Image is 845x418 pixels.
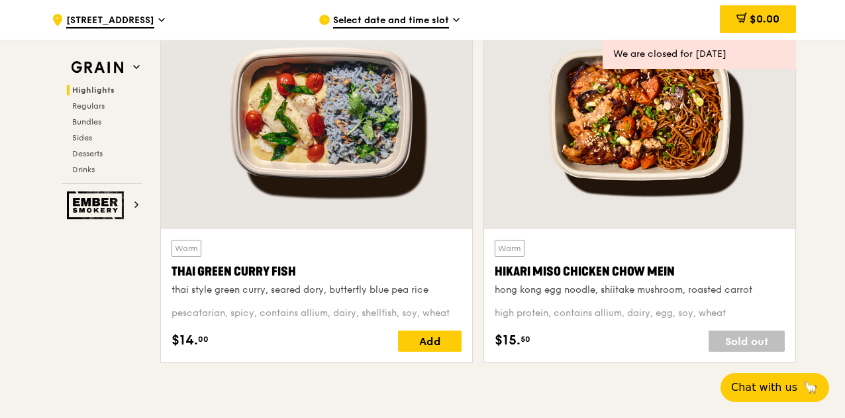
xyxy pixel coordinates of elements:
[172,240,201,257] div: Warm
[172,307,462,320] div: pescatarian, spicy, contains allium, dairy, shellfish, soy, wheat
[495,240,524,257] div: Warm
[72,117,101,127] span: Bundles
[72,149,103,158] span: Desserts
[709,331,785,352] div: Sold out
[72,133,92,142] span: Sides
[72,85,115,95] span: Highlights
[333,14,449,28] span: Select date and time slot
[72,165,95,174] span: Drinks
[172,262,462,281] div: Thai Green Curry Fish
[398,331,462,352] div: Add
[495,262,785,281] div: Hikari Miso Chicken Chow Mein
[72,101,105,111] span: Regulars
[67,191,128,219] img: Ember Smokery web logo
[198,334,209,344] span: 00
[750,13,779,25] span: $0.00
[495,284,785,297] div: hong kong egg noodle, shiitake mushroom, roasted carrot
[495,307,785,320] div: high protein, contains allium, dairy, egg, soy, wheat
[731,380,797,395] span: Chat with us
[803,380,819,395] span: 🦙
[172,331,198,350] span: $14.
[172,284,462,297] div: thai style green curry, seared dory, butterfly blue pea rice
[66,14,154,28] span: [STREET_ADDRESS]
[495,331,521,350] span: $15.
[67,56,128,79] img: Grain web logo
[721,373,829,402] button: Chat with us🦙
[521,334,530,344] span: 50
[613,48,785,61] div: We are closed for [DATE]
